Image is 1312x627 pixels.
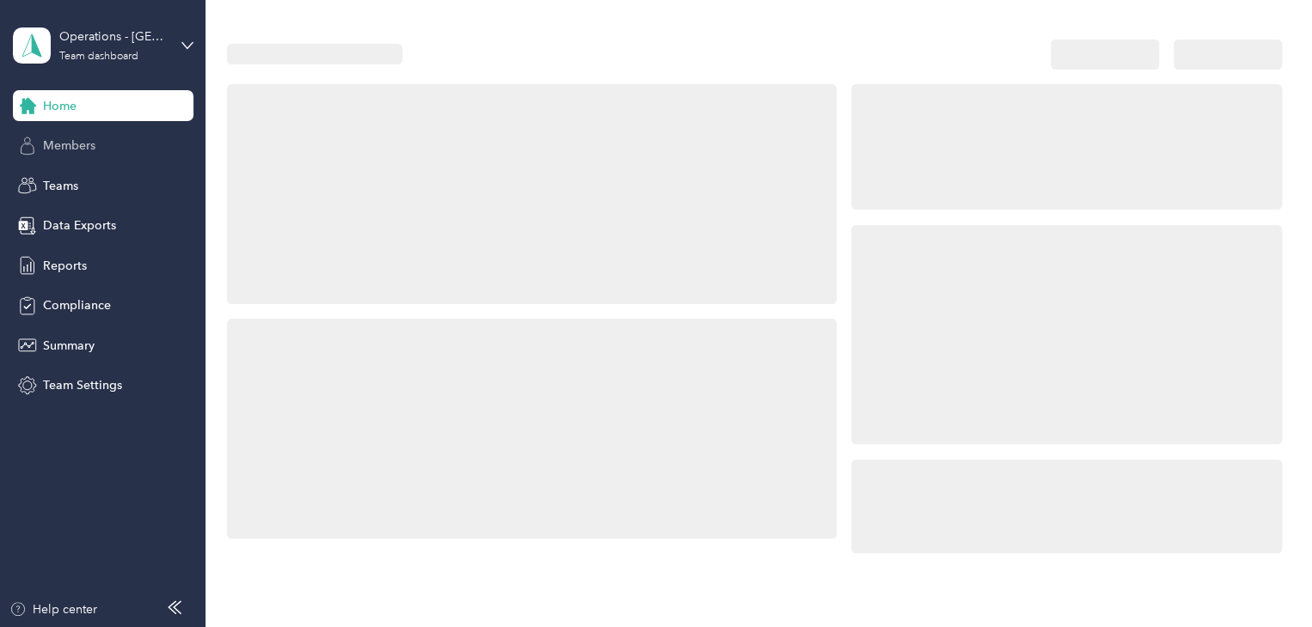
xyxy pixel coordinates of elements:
[43,216,116,234] span: Data Exports
[43,337,95,355] span: Summary
[43,137,95,155] span: Members
[43,177,78,195] span: Teams
[1216,531,1312,627] iframe: Everlance-gr Chat Button Frame
[43,97,77,115] span: Home
[43,376,122,394] span: Team Settings
[9,600,97,618] button: Help center
[43,296,111,314] span: Compliance
[59,52,138,62] div: Team dashboard
[59,27,167,46] div: Operations - [GEOGRAPHIC_DATA]
[43,257,87,275] span: Reports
